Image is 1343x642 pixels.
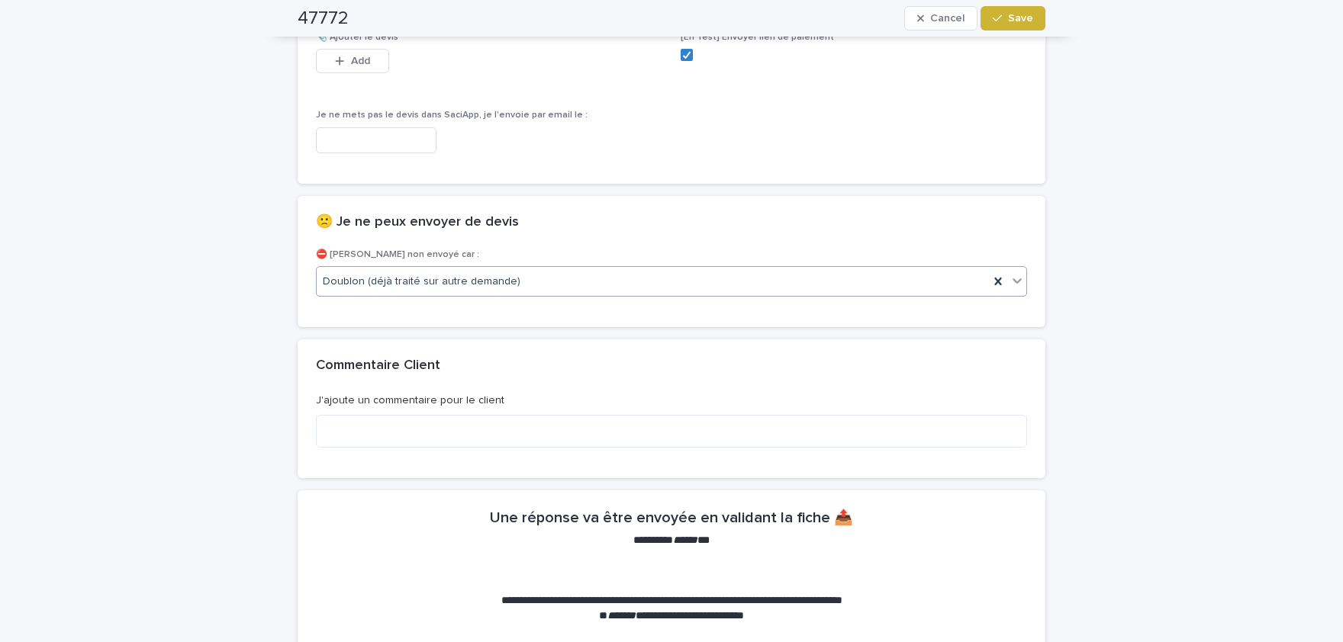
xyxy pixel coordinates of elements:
[316,250,479,259] span: ⛔ [PERSON_NAME] non envoyé car :
[316,49,389,73] button: Add
[316,33,398,42] span: 📎 Ajouter le devis
[323,274,520,290] span: Doublon (déjà traité sur autre demande)
[316,214,519,231] h2: 🙁 Je ne peux envoyer de devis
[681,33,834,42] span: [En Test] Envoyer lien de paiement
[351,56,370,66] span: Add
[316,358,440,374] h2: Commentaire Client
[1008,13,1033,24] span: Save
[316,111,588,120] span: Je ne mets pas le devis dans SaciApp, je l'envoie par email le :
[490,509,853,527] h2: Une réponse va être envoyée en validant la fiche 📤
[930,13,965,24] span: Cancel
[316,393,1027,409] p: J'ajoute un commentaire pour le client
[298,8,349,30] h2: 47772
[981,6,1045,30] button: Save
[904,6,977,30] button: Cancel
